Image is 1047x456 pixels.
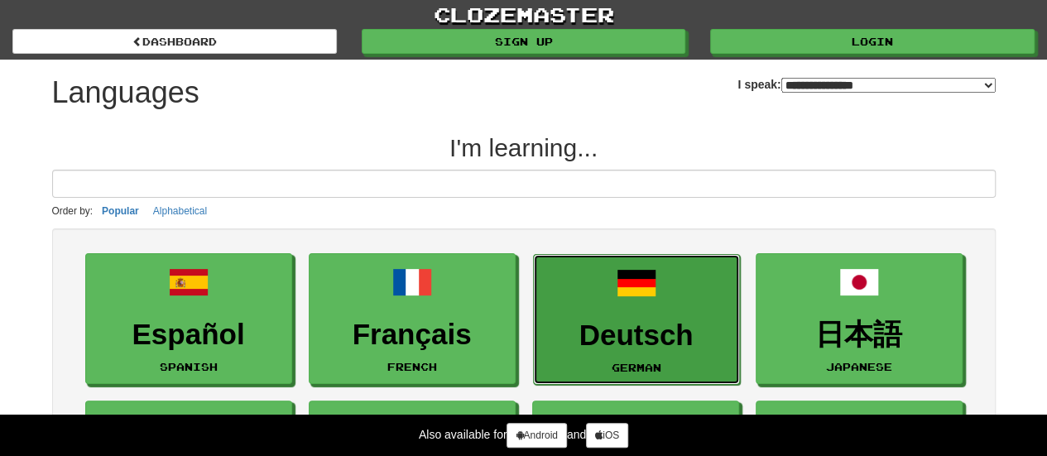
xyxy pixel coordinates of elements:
button: Popular [97,202,144,220]
small: French [387,361,437,372]
label: I speak: [737,76,995,93]
small: Spanish [160,361,218,372]
a: iOS [586,423,628,448]
a: Login [710,29,1035,54]
button: Alphabetical [148,202,212,220]
a: dashboard [12,29,337,54]
a: Android [507,423,566,448]
a: Sign up [362,29,686,54]
h3: Français [318,319,507,351]
a: DeutschGerman [533,254,740,386]
small: Order by: [52,205,94,217]
h3: Español [94,319,283,351]
a: 日本語Japanese [756,253,963,385]
a: FrançaisFrench [309,253,516,385]
a: EspañolSpanish [85,253,292,385]
small: German [612,362,661,373]
h3: 日本語 [765,319,953,351]
h1: Languages [52,76,199,109]
select: I speak: [781,78,996,93]
small: Japanese [826,361,892,372]
h3: Deutsch [542,319,731,352]
h2: I'm learning... [52,134,996,161]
